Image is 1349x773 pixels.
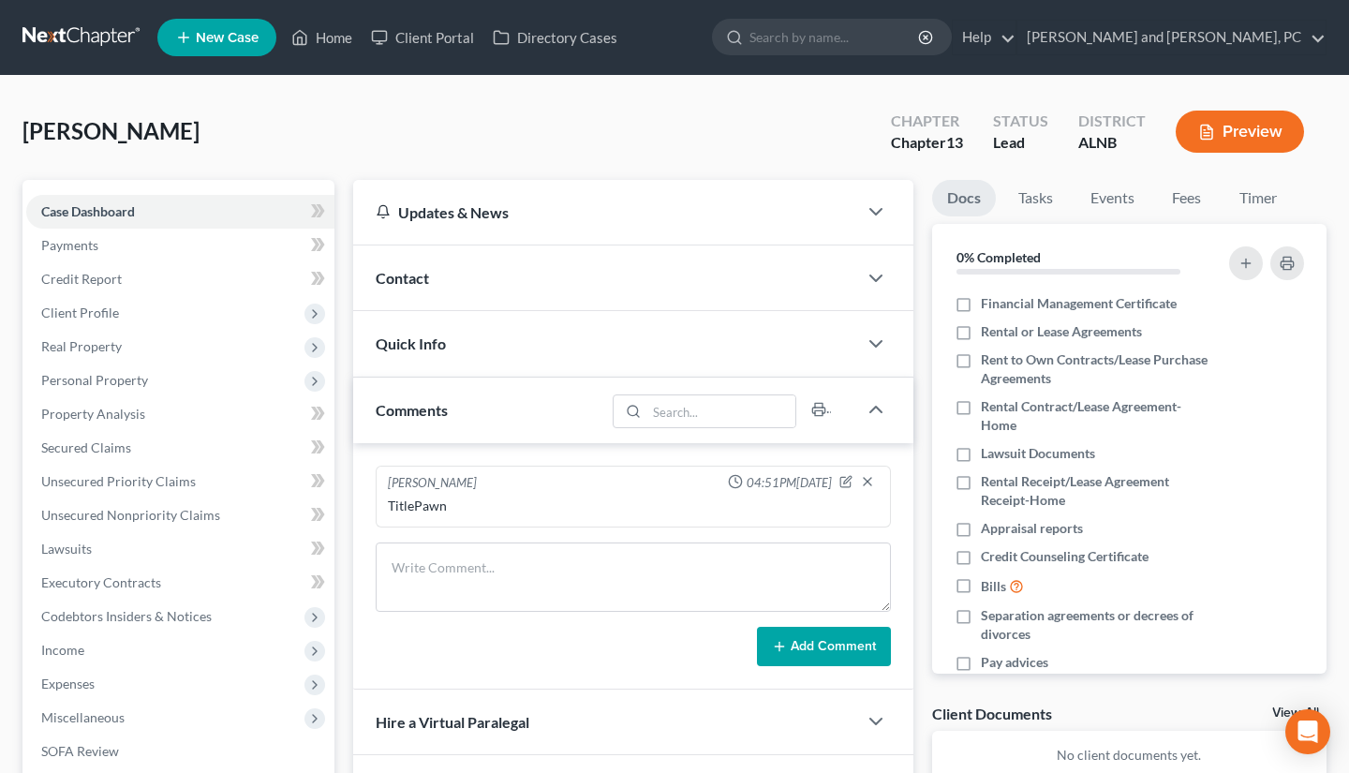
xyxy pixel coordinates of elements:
[282,21,362,54] a: Home
[981,444,1095,463] span: Lawsuit Documents
[993,111,1048,132] div: Status
[1285,709,1330,754] div: Open Intercom Messenger
[196,31,259,45] span: New Case
[891,111,963,132] div: Chapter
[981,322,1142,341] span: Rental or Lease Agreements
[388,497,879,515] div: TitlePawn
[1176,111,1304,153] button: Preview
[26,498,334,532] a: Unsecured Nonpriority Claims
[41,338,122,354] span: Real Property
[26,431,334,465] a: Secured Claims
[891,132,963,154] div: Chapter
[41,406,145,422] span: Property Analysis
[757,627,891,666] button: Add Comment
[41,237,98,253] span: Payments
[747,474,832,492] span: 04:51PM[DATE]
[981,472,1212,510] span: Rental Receipt/Lease Agreement Receipt-Home
[981,606,1212,644] span: Separation agreements or decrees of divorces
[26,262,334,296] a: Credit Report
[22,117,200,144] span: [PERSON_NAME]
[26,229,334,262] a: Payments
[981,294,1177,313] span: Financial Management Certificate
[981,547,1149,566] span: Credit Counseling Certificate
[41,271,122,287] span: Credit Report
[41,642,84,658] span: Income
[376,334,446,352] span: Quick Info
[41,439,131,455] span: Secured Claims
[26,465,334,498] a: Unsecured Priority Claims
[946,133,963,151] span: 13
[749,20,921,54] input: Search by name...
[646,395,795,427] input: Search...
[932,704,1052,723] div: Client Documents
[41,676,95,691] span: Expenses
[388,474,477,493] div: [PERSON_NAME]
[362,21,483,54] a: Client Portal
[41,743,119,759] span: SOFA Review
[947,746,1312,765] p: No client documents yet.
[956,249,1041,265] strong: 0% Completed
[41,473,196,489] span: Unsecured Priority Claims
[41,305,119,320] span: Client Profile
[1075,180,1149,216] a: Events
[41,574,161,590] span: Executory Contracts
[41,608,212,624] span: Codebtors Insiders & Notices
[932,180,996,216] a: Docs
[1017,21,1326,54] a: [PERSON_NAME] and [PERSON_NAME], PC
[981,519,1083,538] span: Appraisal reports
[981,653,1048,672] span: Pay advices
[1003,180,1068,216] a: Tasks
[1157,180,1217,216] a: Fees
[993,132,1048,154] div: Lead
[981,577,1006,596] span: Bills
[26,566,334,600] a: Executory Contracts
[376,401,448,419] span: Comments
[41,709,125,725] span: Miscellaneous
[376,713,529,731] span: Hire a Virtual Paralegal
[376,269,429,287] span: Contact
[376,202,835,222] div: Updates & News
[483,21,627,54] a: Directory Cases
[1078,132,1146,154] div: ALNB
[26,735,334,768] a: SOFA Review
[41,372,148,388] span: Personal Property
[953,21,1015,54] a: Help
[26,195,334,229] a: Case Dashboard
[1272,706,1319,720] a: View All
[26,532,334,566] a: Lawsuits
[26,397,334,431] a: Property Analysis
[41,203,135,219] span: Case Dashboard
[1078,111,1146,132] div: District
[981,350,1212,388] span: Rent to Own Contracts/Lease Purchase Agreements
[1224,180,1292,216] a: Timer
[41,541,92,557] span: Lawsuits
[41,507,220,523] span: Unsecured Nonpriority Claims
[981,397,1212,435] span: Rental Contract/Lease Agreement-Home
